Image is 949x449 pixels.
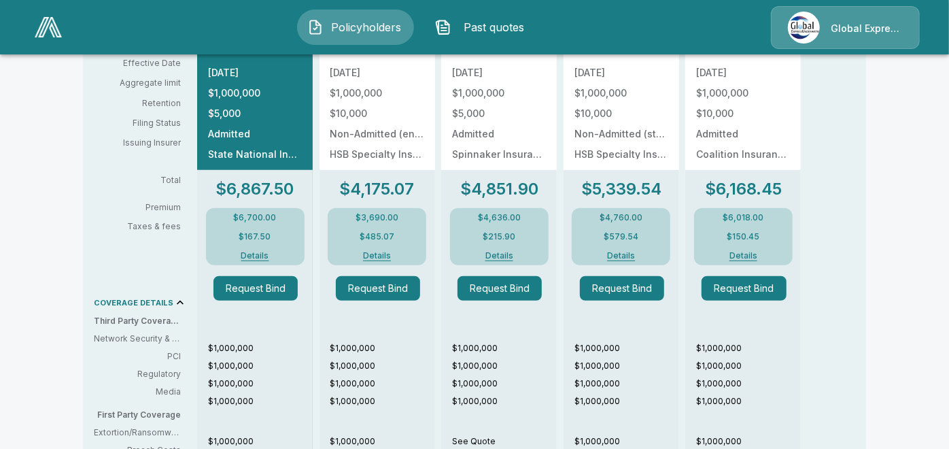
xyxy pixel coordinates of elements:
button: Details [713,252,774,260]
a: Agency IconGlobal Express Underwriters [771,6,920,49]
p: $1,000,000 [330,435,435,448]
p: Admitted [452,129,546,139]
p: $4,760.00 [600,214,642,222]
button: Details [469,252,530,260]
p: $5,339.54 [581,181,661,197]
p: $6,168.45 [705,181,782,197]
p: Spinnaker Insurance Company NAIC #24376, AM Best "A-" (Excellent) Rated. [452,150,546,159]
p: Admitted [696,129,790,139]
span: Request Bind [580,276,674,301]
p: $579.54 [604,233,638,241]
span: Request Bind [213,276,307,301]
span: Policyholders [329,19,404,35]
img: Agency Icon [788,12,820,44]
p: Third Party Coverage [94,315,192,327]
p: $4,636.00 [478,214,521,222]
p: See Quote [452,435,557,448]
p: [DATE] [330,68,424,78]
p: $1,000,000 [696,395,801,408]
p: $485.07 [360,233,394,241]
p: $6,018.00 [723,214,763,222]
p: $1,000,000 [574,435,679,448]
p: Filing Status [94,117,181,129]
p: Premium [94,203,192,212]
p: $1,000,000 [452,342,557,354]
p: [DATE] [574,68,668,78]
p: $1,000,000 [330,395,435,408]
p: $1,000,000 [696,88,790,98]
p: $1,000,000 [696,360,801,372]
p: [DATE] [452,68,546,78]
p: $5,000 [208,109,302,118]
img: Past quotes Icon [435,19,451,35]
p: [DATE] [208,68,302,78]
p: $1,000,000 [574,88,668,98]
p: Global Express Underwriters [831,22,903,35]
p: Taxes & fees [94,222,192,231]
p: PCI: Covers fines or penalties imposed by banks or credit card companies [94,350,181,363]
button: Details [591,252,651,260]
img: AA Logo [35,17,62,37]
button: Request Bind [580,276,664,301]
p: $5,000 [452,109,546,118]
button: Request Bind [702,276,786,301]
p: $1,000,000 [574,360,679,372]
button: Request Bind [213,276,298,301]
p: $10,000 [574,109,668,118]
button: Policyholders IconPolicyholders [297,10,414,45]
span: Request Bind [458,276,551,301]
p: $3,690.00 [356,214,398,222]
p: First Party Coverage [94,409,192,421]
p: $150.45 [727,233,759,241]
p: Total [94,176,192,184]
p: $1,000,000 [696,435,801,448]
p: $167.50 [239,233,271,241]
p: Aggregate limit [94,77,181,89]
p: HSB Specialty Insurance Company: rated "A++" by A.M. Best (20%), AXIS Surplus Insurance Company: ... [330,150,424,159]
p: Media: When your content triggers legal action against you (e.g. - libel, plagiarism) [94,386,181,398]
p: $1,000,000 [452,88,546,98]
p: $1,000,000 [330,360,435,372]
p: Regulatory: In case you're fined by regulators (e.g., for breaching consumer privacy) [94,368,181,380]
p: $1,000,000 [208,360,313,372]
span: Past quotes [457,19,532,35]
p: $4,175.07 [340,181,415,197]
p: Network Security & Privacy Liability: Third party liability costs [94,333,181,345]
p: $1,000,000 [208,88,302,98]
span: Request Bind [336,276,430,301]
button: Request Bind [458,276,542,301]
p: $1,000,000 [574,378,679,390]
button: Past quotes IconPast quotes [425,10,542,45]
p: $6,700.00 [234,214,277,222]
p: Admitted [208,129,302,139]
p: $1,000,000 [208,435,313,448]
p: $215.90 [483,233,515,241]
p: $1,000,000 [208,378,313,390]
p: $1,000,000 [574,395,679,408]
p: $1,000,000 [330,378,435,390]
p: $6,867.50 [216,181,294,197]
span: Request Bind [702,276,795,301]
p: Retention [94,97,181,110]
p: $1,000,000 [574,342,679,354]
p: $1,000,000 [452,395,557,408]
p: [DATE] [696,68,790,78]
button: Details [225,252,286,260]
p: HSB Specialty Insurance Company: rated "A++" by A.M. Best (20%), AXIS Surplus Insurance Company: ... [574,150,668,159]
p: Issuing Insurer [94,137,181,149]
img: Policyholders Icon [307,19,324,35]
p: COVERAGE DETAILS [94,299,173,307]
p: Extortion/Ransomware: Covers damage and payments from an extortion / ransomware event [94,427,181,439]
p: $1,000,000 [696,378,801,390]
p: State National Insurance Company Inc. [208,150,302,159]
p: Effective Date [94,57,181,69]
button: Request Bind [336,276,420,301]
p: $1,000,000 [208,395,313,408]
p: $1,000,000 [452,378,557,390]
p: $1,000,000 [452,360,557,372]
p: $10,000 [330,109,424,118]
p: $4,851.90 [460,181,538,197]
p: $10,000 [696,109,790,118]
